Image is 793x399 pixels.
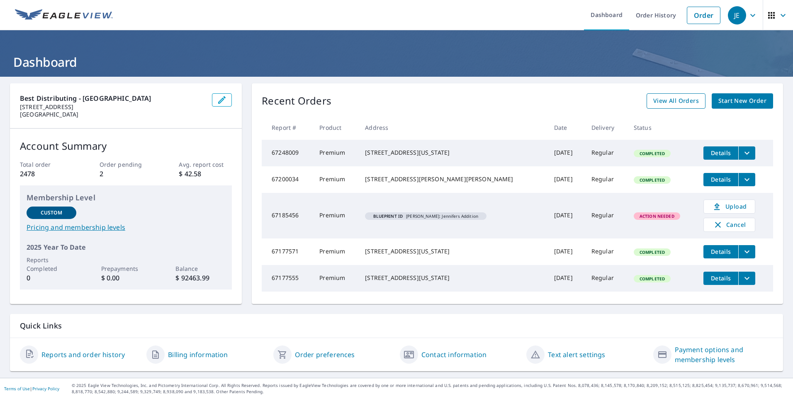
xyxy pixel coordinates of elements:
a: Upload [703,199,755,214]
p: 0 [27,273,76,283]
td: Premium [313,238,358,265]
span: Action Needed [635,213,679,219]
td: Premium [313,193,358,238]
td: [DATE] [547,238,585,265]
h1: Dashboard [10,54,783,71]
a: Order [687,7,720,24]
em: Blueprint ID [373,214,403,218]
button: filesDropdownBtn-67248009 [738,146,755,160]
div: [STREET_ADDRESS][US_STATE] [365,247,541,255]
a: Payment options and membership levels [675,345,773,365]
td: 67177555 [262,265,313,292]
p: 2478 [20,169,73,179]
span: Details [708,274,733,282]
p: Quick Links [20,321,773,331]
button: Cancel [703,218,755,232]
p: © 2025 Eagle View Technologies, Inc. and Pictometry International Corp. All Rights Reserved. Repo... [72,382,789,395]
span: [PERSON_NAME]: Jennifers Addition [368,214,483,218]
button: detailsBtn-67200034 [703,173,738,186]
a: Text alert settings [548,350,605,360]
td: [DATE] [547,265,585,292]
td: [DATE] [547,140,585,166]
p: $ 0.00 [101,273,151,283]
a: View All Orders [647,93,705,109]
p: Balance [175,264,225,273]
span: Completed [635,177,670,183]
button: detailsBtn-67177571 [703,245,738,258]
a: Contact information [421,350,487,360]
p: Prepayments [101,264,151,273]
span: Details [708,248,733,255]
p: Recent Orders [262,93,331,109]
td: [DATE] [547,166,585,193]
th: Delivery [585,115,627,140]
a: Privacy Policy [32,386,59,392]
p: Total order [20,160,73,169]
th: Report # [262,115,313,140]
p: | [4,386,59,391]
p: Reports Completed [27,255,76,273]
span: Cancel [712,220,747,230]
div: [STREET_ADDRESS][PERSON_NAME][PERSON_NAME] [365,175,541,183]
button: detailsBtn-67248009 [703,146,738,160]
td: 67248009 [262,140,313,166]
td: 67185456 [262,193,313,238]
a: Billing information [168,350,228,360]
p: $ 42.58 [179,169,232,179]
th: Status [627,115,697,140]
a: Start New Order [712,93,773,109]
p: [GEOGRAPHIC_DATA] [20,111,205,118]
div: [STREET_ADDRESS][US_STATE] [365,148,541,157]
a: Pricing and membership levels [27,222,225,232]
a: Order preferences [295,350,355,360]
button: filesDropdownBtn-67177555 [738,272,755,285]
th: Date [547,115,585,140]
th: Product [313,115,358,140]
p: Account Summary [20,139,232,153]
span: Start New Order [718,96,766,106]
td: 67200034 [262,166,313,193]
td: Premium [313,166,358,193]
span: Details [708,175,733,183]
td: Regular [585,238,627,265]
div: [STREET_ADDRESS][US_STATE] [365,274,541,282]
span: Completed [635,276,670,282]
td: Regular [585,193,627,238]
span: Completed [635,151,670,156]
p: Custom [41,209,62,217]
a: Terms of Use [4,386,30,392]
p: Avg. report cost [179,160,232,169]
p: 2 [100,169,153,179]
span: Upload [709,202,750,212]
th: Address [358,115,547,140]
td: Regular [585,140,627,166]
button: filesDropdownBtn-67200034 [738,173,755,186]
p: 2025 Year To Date [27,242,225,252]
span: Completed [635,249,670,255]
td: Premium [313,140,358,166]
div: JE [728,6,746,24]
td: Regular [585,265,627,292]
a: Reports and order history [41,350,125,360]
td: [DATE] [547,193,585,238]
td: 67177571 [262,238,313,265]
td: Regular [585,166,627,193]
span: Details [708,149,733,157]
p: $ 92463.99 [175,273,225,283]
p: Order pending [100,160,153,169]
p: Best Distributing - [GEOGRAPHIC_DATA] [20,93,205,103]
p: [STREET_ADDRESS] [20,103,205,111]
button: detailsBtn-67177555 [703,272,738,285]
td: Premium [313,265,358,292]
p: Membership Level [27,192,225,203]
button: filesDropdownBtn-67177571 [738,245,755,258]
img: EV Logo [15,9,113,22]
span: View All Orders [653,96,699,106]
